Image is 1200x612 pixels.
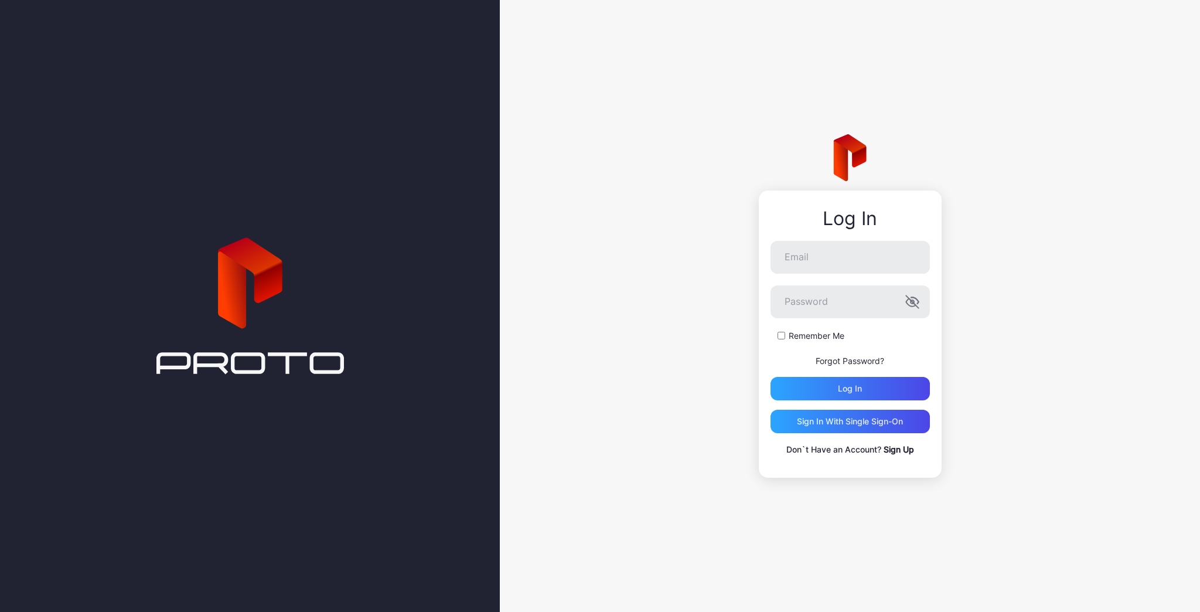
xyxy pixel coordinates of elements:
[771,208,930,229] div: Log In
[797,417,903,426] div: Sign in With Single Sign-On
[771,377,930,400] button: Log in
[884,444,914,454] a: Sign Up
[771,285,930,318] input: Password
[789,330,844,342] label: Remember Me
[771,443,930,457] p: Don`t Have an Account?
[838,384,862,393] div: Log in
[816,356,884,366] a: Forgot Password?
[771,410,930,433] button: Sign in With Single Sign-On
[771,241,930,274] input: Email
[905,295,919,309] button: Password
